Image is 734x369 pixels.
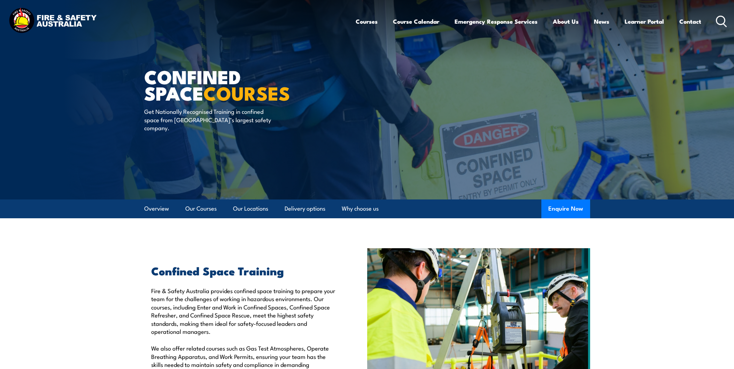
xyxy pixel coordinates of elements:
[393,12,439,31] a: Course Calendar
[144,199,169,218] a: Overview
[625,12,664,31] a: Learner Portal
[144,68,316,101] h1: Confined Space
[233,199,268,218] a: Our Locations
[203,78,290,107] strong: COURSES
[679,12,701,31] a: Contact
[455,12,538,31] a: Emergency Response Services
[594,12,609,31] a: News
[541,199,590,218] button: Enquire Now
[285,199,325,218] a: Delivery options
[185,199,217,218] a: Our Courses
[151,286,335,335] p: Fire & Safety Australia provides confined space training to prepare your team for the challenges ...
[356,12,378,31] a: Courses
[144,107,271,132] p: Get Nationally Recognised Training in confined space from [GEOGRAPHIC_DATA]’s largest safety comp...
[151,266,335,275] h2: Confined Space Training
[342,199,379,218] a: Why choose us
[553,12,579,31] a: About Us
